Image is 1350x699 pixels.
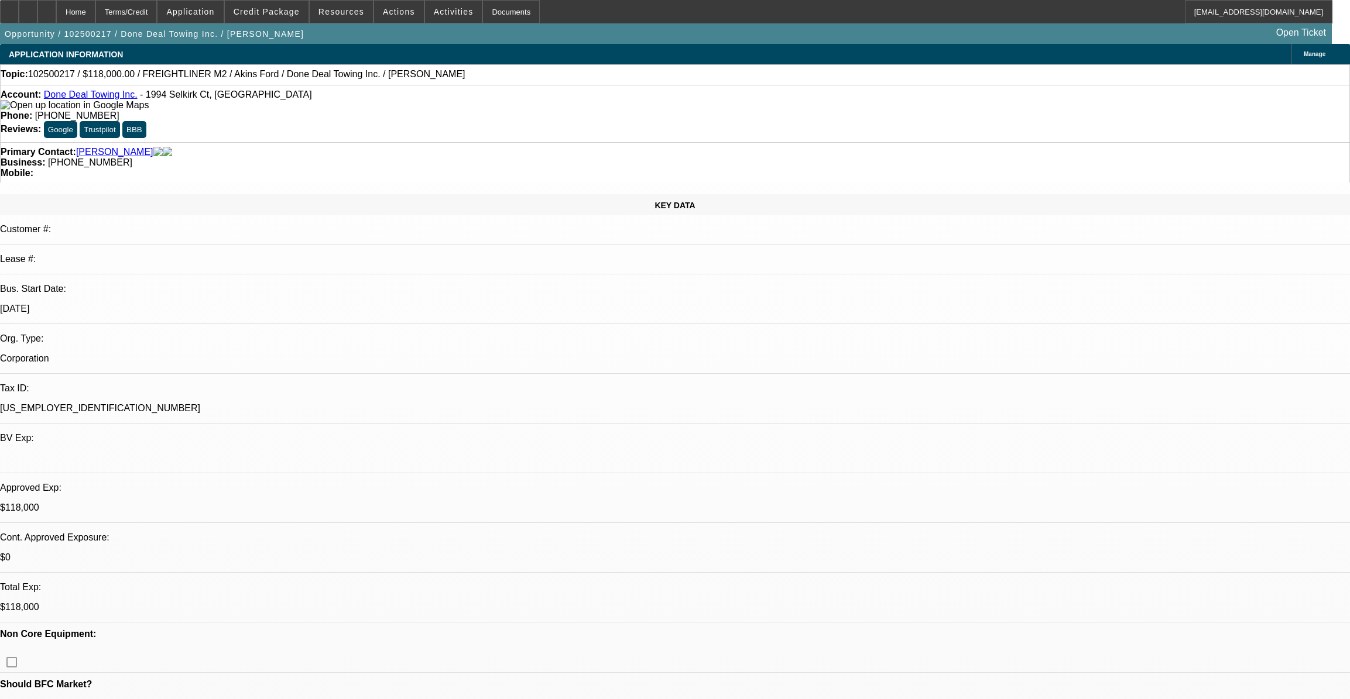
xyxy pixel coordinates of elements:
span: Activities [434,7,474,16]
button: Google [44,121,77,138]
span: Credit Package [234,7,300,16]
strong: Account: [1,89,41,99]
span: 102500217 / $118,000.00 / FREIGHTLINER M2 / Akins Ford / Done Deal Towing Inc. / [PERSON_NAME] [28,69,465,80]
button: Activities [425,1,482,23]
a: [PERSON_NAME] [76,147,153,157]
button: Resources [310,1,373,23]
strong: Business: [1,157,45,167]
button: Credit Package [225,1,309,23]
button: Application [157,1,223,23]
strong: Phone: [1,111,32,120]
span: KEY DATA [655,201,695,210]
button: BBB [122,121,146,138]
span: - 1994 Selkirk Ct, [GEOGRAPHIC_DATA] [140,89,312,99]
span: Application [166,7,214,16]
img: Open up location in Google Maps [1,100,149,111]
span: [PHONE_NUMBER] [35,111,119,120]
span: Opportunity / 102500217 / Done Deal Towing Inc. / [PERSON_NAME] [5,29,304,39]
span: Manage [1304,51,1325,57]
strong: Mobile: [1,168,33,178]
img: linkedin-icon.png [163,147,172,157]
span: Actions [383,7,415,16]
span: [PHONE_NUMBER] [48,157,132,167]
strong: Primary Contact: [1,147,76,157]
span: Resources [318,7,364,16]
img: facebook-icon.png [153,147,163,157]
button: Trustpilot [80,121,119,138]
a: Open Ticket [1272,23,1331,43]
strong: Reviews: [1,124,41,134]
span: APPLICATION INFORMATION [9,50,123,59]
button: Actions [374,1,424,23]
a: Done Deal Towing Inc. [44,89,138,99]
a: View Google Maps [1,100,149,110]
strong: Topic: [1,69,28,80]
